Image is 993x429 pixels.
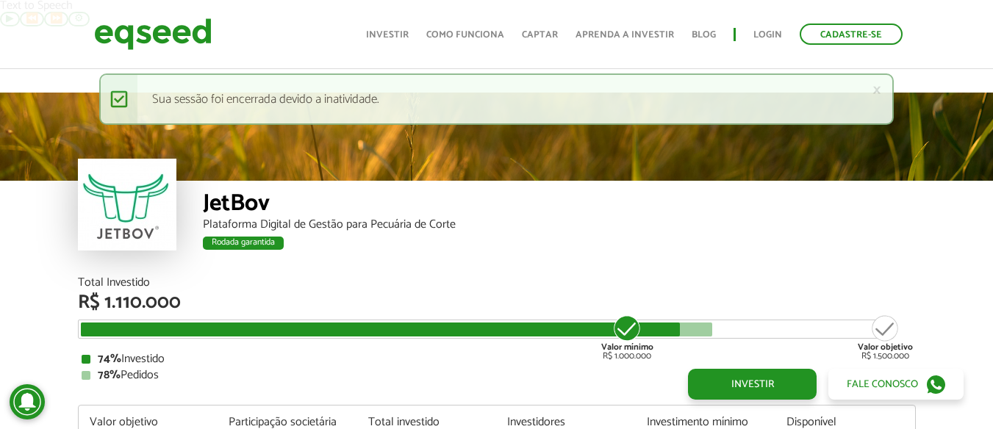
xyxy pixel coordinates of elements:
[366,30,409,40] a: Investir
[90,417,207,428] div: Valor objetivo
[99,73,894,125] div: Sua sessão foi encerrada devido a inatividade.
[601,340,653,354] strong: Valor mínimo
[858,340,913,354] strong: Valor objetivo
[203,237,284,250] div: Rodada garantida
[828,369,964,400] a: Fale conosco
[82,369,912,381] div: Pedidos
[800,24,903,45] a: Cadastre-se
[507,417,625,428] div: Investidores
[872,82,881,98] a: ×
[82,353,912,365] div: Investido
[368,417,486,428] div: Total investido
[647,417,764,428] div: Investimento mínimo
[692,30,716,40] a: Blog
[688,369,817,400] a: Investir
[203,192,916,219] div: JetBov
[98,365,121,385] strong: 78%
[203,219,916,231] div: Plataforma Digital de Gestão para Pecuária de Corte
[576,30,674,40] a: Aprenda a investir
[98,349,121,369] strong: 74%
[229,417,346,428] div: Participação societária
[786,417,904,428] div: Disponível
[753,30,782,40] a: Login
[600,314,655,361] div: R$ 1.000.000
[522,30,558,40] a: Captar
[78,293,916,312] div: R$ 1.110.000
[858,314,913,361] div: R$ 1.500.000
[78,277,916,289] div: Total Investido
[94,15,212,54] img: EqSeed
[426,30,504,40] a: Como funciona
